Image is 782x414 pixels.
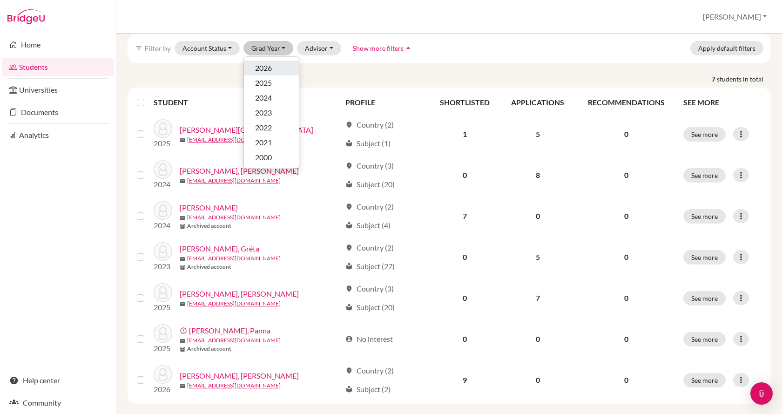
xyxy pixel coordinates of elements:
[345,179,395,190] div: Subject (20)
[345,244,353,251] span: location_on
[345,138,391,149] div: Subject (1)
[2,394,114,412] a: Community
[180,215,185,221] span: mail
[750,382,773,405] div: Open Intercom Messenger
[244,75,299,90] button: 2025
[345,162,353,170] span: location_on
[154,283,172,302] img: Varga, Lujza
[345,263,353,270] span: local_library
[187,222,231,230] b: Archived account
[699,8,771,26] button: [PERSON_NAME]
[255,77,272,88] span: 2025
[154,324,172,343] img: Varga, Panna
[345,119,394,130] div: Country (2)
[2,81,114,99] a: Universities
[297,41,341,55] button: Advisor
[144,44,171,53] span: Filter by
[187,254,281,263] a: [EMAIL_ADDRESS][DOMAIN_NAME]
[581,292,672,304] p: 0
[180,383,185,389] span: mail
[154,302,172,313] p: 2025
[500,155,575,196] td: 8
[255,122,272,133] span: 2022
[690,41,763,55] button: Apply default filters
[429,278,500,319] td: 0
[255,92,272,103] span: 2024
[500,196,575,237] td: 0
[345,335,353,343] span: account_circle
[180,256,185,262] span: mail
[345,181,353,188] span: local_library
[154,343,172,354] p: 2025
[500,237,575,278] td: 5
[683,168,726,183] button: See more
[345,220,391,231] div: Subject (4)
[345,302,395,313] div: Subject (20)
[187,263,231,271] b: Archived account
[345,261,395,272] div: Subject (27)
[187,299,281,308] a: [EMAIL_ADDRESS][DOMAIN_NAME]
[429,155,500,196] td: 0
[180,124,313,136] a: [PERSON_NAME][GEOGRAPHIC_DATA]
[244,105,299,120] button: 2023
[187,176,281,185] a: [EMAIL_ADDRESS][DOMAIN_NAME]
[345,203,353,210] span: location_on
[180,178,185,184] span: mail
[712,74,717,84] strong: 7
[243,41,294,55] button: Grad Year
[345,121,353,129] span: location_on
[180,327,189,334] span: error_outline
[345,201,394,212] div: Country (2)
[180,243,259,254] a: [PERSON_NAME], Gréta
[500,114,575,155] td: 5
[717,74,771,84] span: students in total
[180,338,185,344] span: mail
[175,41,240,55] button: Account Status
[345,365,394,376] div: Country (2)
[429,196,500,237] td: 7
[154,119,172,138] img: Varga, Dóra
[2,103,114,122] a: Documents
[575,91,678,114] th: RECOMMENDATIONS
[345,285,353,292] span: location_on
[244,120,299,135] button: 2022
[683,373,726,387] button: See more
[345,384,391,395] div: Subject (2)
[2,35,114,54] a: Home
[154,138,172,149] p: 2025
[180,224,185,229] span: inventory_2
[187,336,281,345] a: [EMAIL_ADDRESS][DOMAIN_NAME]
[683,127,726,142] button: See more
[180,202,238,213] a: [PERSON_NAME]
[154,201,172,220] img: Varga, Gloria
[255,152,272,163] span: 2000
[500,360,575,400] td: 0
[500,278,575,319] td: 7
[345,283,394,294] div: Country (3)
[154,91,340,114] th: STUDENT
[581,251,672,263] p: 0
[180,370,299,381] a: [PERSON_NAME], [PERSON_NAME]
[429,91,500,114] th: SHORTLISTED
[345,304,353,311] span: local_library
[429,237,500,278] td: 0
[2,58,114,76] a: Students
[581,333,672,345] p: 0
[345,242,394,253] div: Country (2)
[243,56,299,169] div: Grad Year
[500,91,575,114] th: APPLICATIONS
[255,62,272,74] span: 2026
[187,136,281,144] a: [EMAIL_ADDRESS][DOMAIN_NAME]
[154,220,172,231] p: 2024
[581,129,672,140] p: 0
[2,371,114,390] a: Help center
[345,367,353,374] span: location_on
[180,165,299,176] a: [PERSON_NAME], [PERSON_NAME]
[154,179,172,190] p: 2024
[180,137,185,143] span: mail
[2,126,114,144] a: Analytics
[187,213,281,222] a: [EMAIL_ADDRESS][DOMAIN_NAME]
[429,319,500,360] td: 0
[255,107,272,118] span: 2023
[678,91,767,114] th: SEE MORE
